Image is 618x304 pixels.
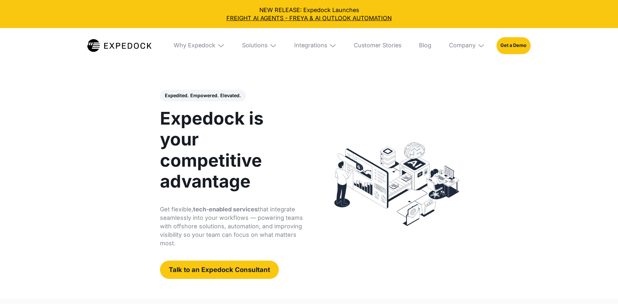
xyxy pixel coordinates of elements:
[348,28,407,63] a: Customer Stories
[294,42,327,49] div: Integrations
[160,205,304,248] p: Get flexible, that integrate seamlessly into your workflows — powering teams with offshore soluti...
[160,261,279,279] a: Talk to an Expedock Consultant
[193,206,258,213] strong: tech-enabled services
[160,108,304,192] h1: Expedock is your competitive advantage
[496,37,531,54] a: Get a Demo
[6,14,612,22] a: FREIGHT AI AGENTS - FREYA & AI OUTLOOK AUTOMATION
[449,42,476,49] div: Company
[174,42,215,49] div: Why Expedock
[242,42,267,49] div: Solutions
[6,6,612,22] div: NEW RELEASE: Expedock Launches
[413,28,437,63] a: Blog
